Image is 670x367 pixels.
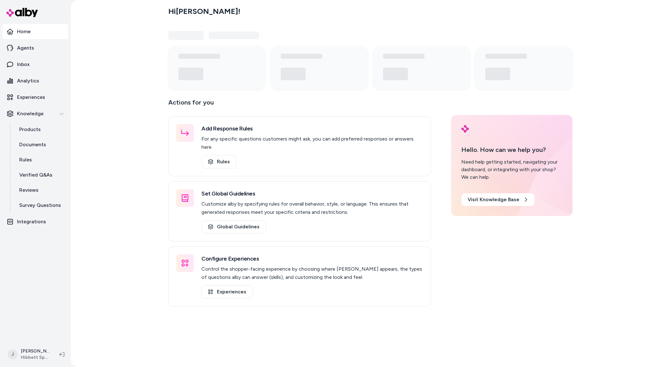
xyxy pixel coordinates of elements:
button: J[PERSON_NAME]Hibbett Sports [4,344,54,364]
img: alby Logo [461,125,469,133]
p: Products [19,126,41,133]
p: Analytics [17,77,39,85]
p: Actions for you [168,97,431,112]
img: alby Logo [6,8,38,17]
h3: Set Global Guidelines [201,189,423,198]
p: [PERSON_NAME] [21,348,49,354]
a: Global Guidelines [201,220,266,233]
h3: Add Response Rules [201,124,423,133]
span: J [8,349,18,359]
span: Hibbett Sports [21,354,49,361]
p: Control the shopper-facing experience by choosing where [PERSON_NAME] appears, the types of quest... [201,265,423,281]
h2: Hi [PERSON_NAME] ! [168,7,240,16]
a: Inbox [3,57,68,72]
p: For any specific questions customers might ask, you can add preferred responses or answers here. [201,135,423,151]
p: Integrations [17,218,46,226]
a: Analytics [3,73,68,88]
p: Documents [19,141,46,148]
p: Hello. How can we help you? [461,145,562,154]
p: Inbox [17,61,30,68]
p: Customize alby by specifying rules for overall behavior, style, or language. This ensures that ge... [201,200,423,216]
button: Knowledge [3,106,68,121]
h3: Configure Experiences [201,254,423,263]
a: Agents [3,40,68,56]
a: Verified Q&As [13,167,68,183]
p: Knowledge [17,110,44,117]
a: Experiences [201,285,253,298]
a: Documents [13,137,68,152]
p: Agents [17,44,34,52]
p: Home [17,28,31,35]
a: Integrations [3,214,68,229]
a: Rules [201,155,236,168]
p: Survey Questions [19,202,61,209]
p: Rules [19,156,32,164]
a: Survey Questions [13,198,68,213]
p: Verified Q&As [19,171,52,179]
a: Experiences [3,90,68,105]
a: Visit Knowledge Base [461,193,535,206]
p: Reviews [19,186,39,194]
p: Experiences [17,93,45,101]
a: Products [13,122,68,137]
a: Reviews [13,183,68,198]
div: Need help getting started, navigating your dashboard, or integrating with your shop? We can help. [461,158,562,181]
a: Home [3,24,68,39]
a: Rules [13,152,68,167]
